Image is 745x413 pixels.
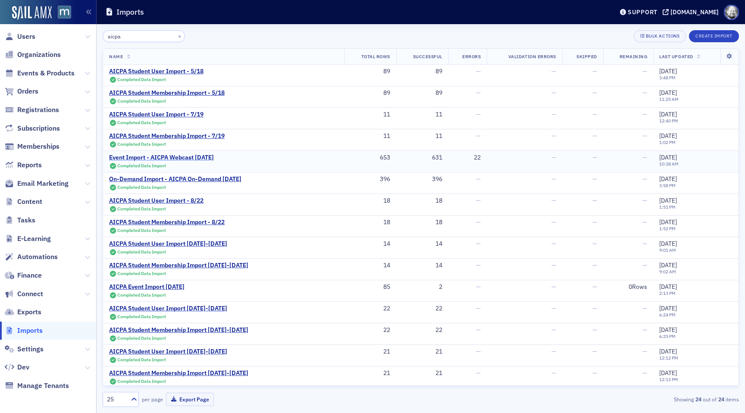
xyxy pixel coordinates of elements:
span: — [592,240,597,247]
span: Skipped [576,53,597,59]
span: — [642,219,647,226]
time: 12:40 PM [659,118,678,124]
div: 653 [351,154,390,162]
div: 21 [351,348,390,356]
a: AICPA Student User Import - 7/19 [109,111,203,119]
time: 12:12 PM [659,355,678,361]
span: Completed Data Import [117,227,166,233]
span: Memberships [17,142,59,151]
span: Users [17,32,35,41]
span: Completed Data Import [117,119,166,125]
span: Completed Data Import [117,335,166,341]
span: Remaining [620,53,648,59]
span: — [642,111,647,119]
time: 9:01 AM [659,247,676,253]
a: Memberships [5,142,59,151]
span: — [642,326,647,334]
div: 14 [402,262,442,269]
span: — [551,347,556,355]
span: [DATE] [659,326,677,334]
span: — [642,348,647,356]
div: 11 [402,132,442,140]
span: — [476,89,481,97]
time: 11:25 AM [659,96,679,102]
div: 21 [351,369,390,377]
span: — [551,326,556,334]
span: [DATE] [659,153,677,161]
span: — [551,197,556,204]
a: Settings [5,344,44,354]
span: Settings [17,344,44,354]
span: — [476,369,481,377]
span: — [592,110,597,118]
span: — [592,261,597,269]
a: Connect [5,289,43,299]
span: — [551,369,556,377]
span: Dev [17,363,29,372]
span: — [592,153,597,161]
div: 89 [351,89,390,97]
span: Completed Data Import [117,163,166,169]
span: — [476,110,481,118]
button: Bulk Actions [634,30,686,42]
div: On-Demand Import - AICPA On-Demand [DATE] [109,175,241,183]
a: Orders [5,87,38,96]
span: — [642,240,647,248]
div: 11 [351,132,390,140]
div: 18 [351,197,390,205]
span: — [551,218,556,226]
div: 89 [402,68,442,75]
span: Completed Data Import [117,292,166,298]
div: Showing out of items [533,395,739,403]
span: [DATE] [659,175,677,183]
a: Organizations [5,50,61,59]
div: AICPA Student Membership Import [DATE]-[DATE] [109,262,248,269]
span: Total Rows [361,53,390,59]
span: — [551,89,556,97]
input: Search… [103,30,185,42]
div: 2 [402,283,442,291]
span: [DATE] [659,132,677,140]
time: 2:13 PM [659,290,676,296]
a: AICPA Student User Import - 8/22 [109,197,203,205]
span: — [551,153,556,161]
div: AICPA Event Import [DATE] [109,283,185,291]
a: AICPA Student User Import [DATE]-[DATE] [109,305,227,313]
span: Completed Data Import [117,206,166,212]
span: Content [17,197,42,206]
a: View Homepage [52,6,71,20]
span: Completed Data Import [117,270,166,276]
span: — [551,261,556,269]
div: 396 [351,175,390,183]
strong: 24 [694,395,703,403]
span: — [551,110,556,118]
span: — [476,132,481,140]
strong: 24 [717,395,726,403]
span: Successful [413,53,442,59]
img: SailAMX [58,6,71,19]
span: — [642,175,647,183]
span: Manage Tenants [17,381,69,391]
div: Bulk Actions [646,34,679,38]
span: Exports [17,307,41,317]
span: Email Marketing [17,179,69,188]
a: AICPA Student Membership Import - 8/22 [109,219,225,226]
span: — [476,304,481,312]
a: AICPA Student Membership Import - 7/19 [109,132,225,140]
span: — [476,283,481,291]
span: — [476,326,481,334]
span: — [476,67,481,75]
a: Email Marketing [5,179,69,188]
div: 21 [402,369,442,377]
span: Name [109,53,123,59]
span: — [592,175,597,183]
span: — [476,175,481,183]
div: 396 [402,175,442,183]
img: SailAMX [12,6,52,20]
span: — [592,326,597,334]
span: — [592,67,597,75]
span: Subscriptions [17,124,60,133]
span: Completed Data Import [117,357,166,363]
